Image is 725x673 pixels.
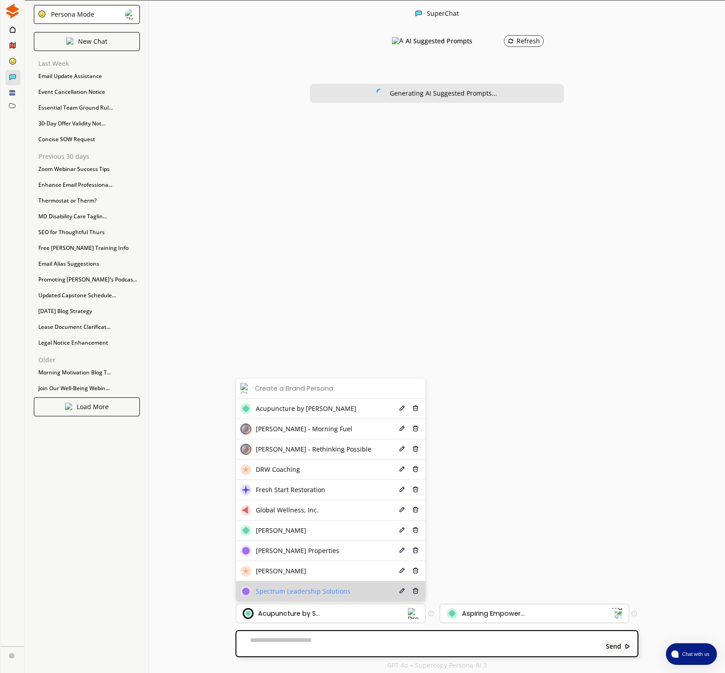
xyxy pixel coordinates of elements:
button: Edit Icon [397,444,406,455]
img: Brand Icon [243,608,254,619]
button: Delete Icon [411,485,421,495]
img: Close [125,9,136,20]
img: Brand Icon [240,566,251,576]
b: Send [606,643,621,650]
img: Delete Icon [412,446,419,452]
img: Edit Icon [399,567,405,574]
button: Delete Icon [411,525,421,536]
img: Delete Icon [412,425,419,432]
p: Previous 30 days [38,153,140,160]
span: [PERSON_NAME] [256,567,306,575]
img: Brand Icon [240,464,251,475]
div: Morning Motivation Blog T... [34,366,140,379]
div: Generating AI Suggested Prompts... [390,90,497,97]
img: AI Suggested Prompts [392,37,403,45]
div: Create a Brand Persona [255,385,333,392]
div: Lease Document Clarificat... [34,320,140,334]
img: Brand Icon [240,444,251,455]
img: Edit Icon [399,507,405,513]
img: Delete Icon [412,547,419,553]
img: Close [65,403,72,410]
button: Edit Icon [397,465,406,475]
img: Close [5,4,20,18]
button: Delete Icon [411,465,421,475]
img: Tooltip Icon [428,611,434,616]
span: [PERSON_NAME] [256,527,306,534]
button: Delete Icon [411,424,421,434]
img: Brand Icon [240,484,251,495]
img: Edit Icon [399,405,405,411]
div: 30-Day Offer Validity Not... [34,117,140,130]
a: Close [1,646,24,662]
h3: AI Suggested Prompts [406,34,472,48]
div: SuperChat [427,10,459,18]
span: [PERSON_NAME] Properties [256,547,339,554]
span: Global Wellness, Inc. [256,507,319,514]
span: [PERSON_NAME] - Rethinking Possible [256,446,371,453]
span: DRW Coaching [256,466,300,473]
button: Delete Icon [411,566,421,576]
span: [PERSON_NAME] - Morning Fuel [256,425,352,433]
button: Delete Icon [411,546,421,556]
img: Dropdown Icon [611,608,623,619]
button: Edit Icon [397,485,406,495]
div: Concise SOW Request [34,133,140,146]
img: Tooltip Icon [632,611,637,616]
div: Event Cancellation Notice [34,85,140,99]
span: Spectrum Leadership Solutions [256,588,351,595]
img: Refresh [508,38,514,44]
img: Edit Icon [399,547,405,553]
button: Edit Icon [397,566,406,576]
img: Brand Icon [240,586,251,597]
img: Delete Icon [412,405,419,411]
img: Delete Icon [412,527,419,533]
div: Refresh [508,37,540,45]
img: Edit Icon [399,527,405,533]
img: Edit Icon [399,466,405,472]
p: Older [38,356,140,364]
button: Delete Icon [411,505,421,516]
div: Persona Mode [48,11,94,18]
button: atlas-launcher [666,643,717,665]
div: Thermostat or Therm? [34,194,140,207]
p: Last Week [38,60,140,67]
button: Edit Icon [397,404,406,414]
img: Brand Icon [240,525,251,536]
div: Zoom Webinar Success Tips [34,162,140,176]
p: GPT 4o + Supercopy Persona-AI 3 [387,662,487,669]
div: Updated Capstone Schedule... [34,289,140,302]
button: Delete Icon [411,404,421,414]
img: Close [9,653,14,658]
img: Brand Icon [240,403,251,414]
button: Delete Icon [411,444,421,455]
img: Delete Icon [412,588,419,594]
img: Delete Icon [412,567,419,574]
img: Close [38,10,46,18]
button: Edit Icon [397,586,406,597]
img: Close [376,88,384,97]
button: Edit Icon [397,525,406,536]
img: Edit Icon [399,446,405,452]
img: Close [624,643,631,650]
img: Dropdown Icon [408,608,419,619]
img: Delete Icon [412,486,419,493]
img: Audience Icon [447,608,457,619]
img: Brand Icon [240,424,251,434]
p: Load More [77,403,109,410]
div: MD Disability Care Taglin... [34,210,140,223]
div: Free [PERSON_NAME] Training Info [34,241,140,255]
img: Delete Icon [412,507,419,513]
button: Edit Icon [397,546,406,556]
img: Edit Icon [399,425,405,432]
img: Create Icon [240,383,251,394]
p: New Chat [78,38,107,45]
div: [DATE] Blog Strategy [34,304,140,318]
div: Essential Team Ground Rul... [34,101,140,115]
span: Acupuncture by [PERSON_NAME] [256,405,356,412]
span: Chat with us [679,650,711,658]
div: Promoting [PERSON_NAME]'s Podcas... [34,273,140,286]
img: Brand Icon [240,545,251,556]
button: Edit Icon [397,505,406,516]
div: Email Alias Suggestions [34,257,140,271]
img: Close [66,37,74,45]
